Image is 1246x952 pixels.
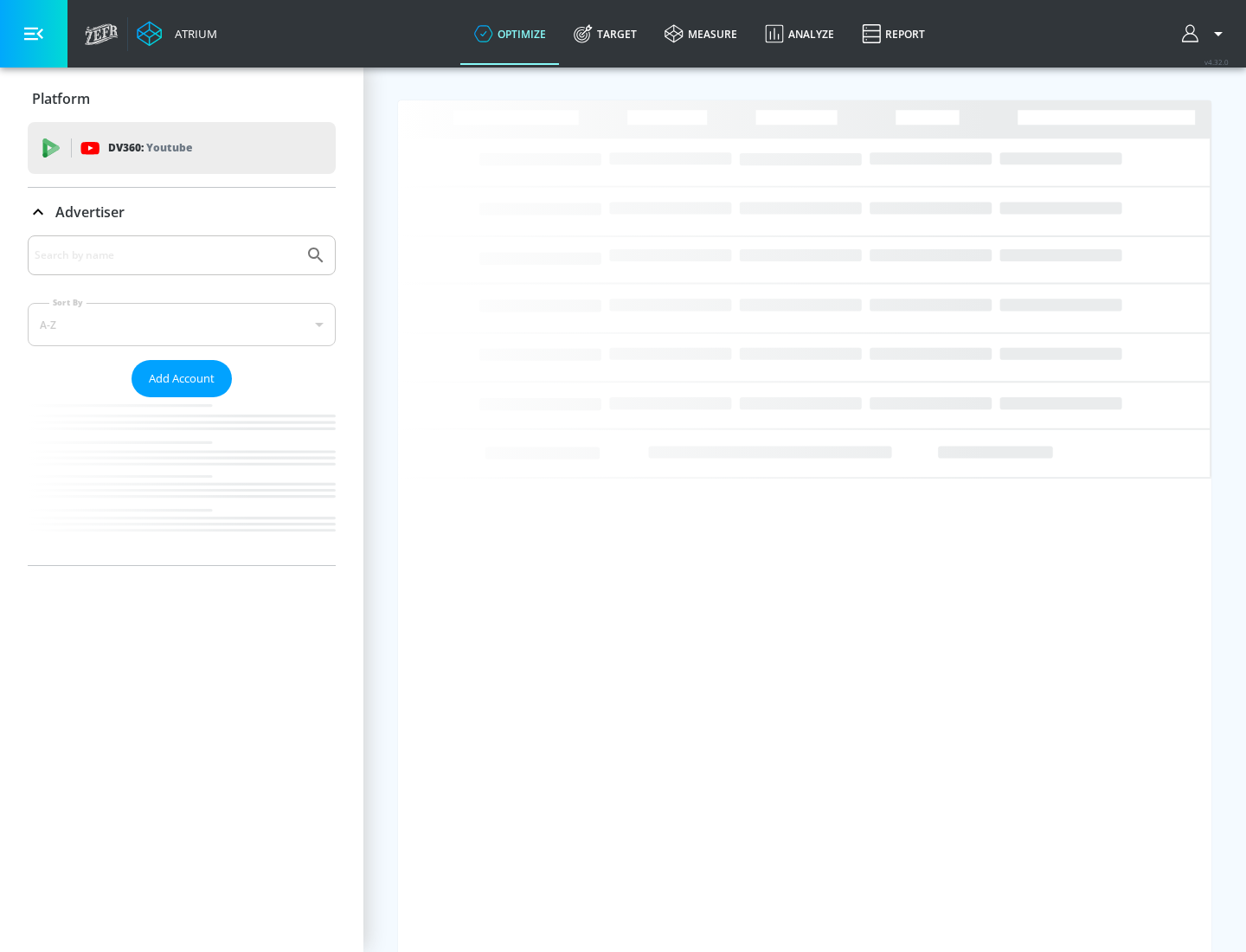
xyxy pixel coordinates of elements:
[108,138,192,158] p: DV360:
[1204,57,1229,67] span: v 4.32.0
[137,21,217,47] a: Atrium
[560,3,651,65] a: Target
[848,3,939,65] a: Report
[55,203,125,222] p: Advertiser
[28,188,336,236] div: Advertiser
[168,26,217,42] div: Atrium
[28,122,336,174] div: DV360: Youtube
[28,397,336,565] nav: list of Advertiser
[146,138,192,157] p: Youtube
[28,74,336,123] div: Platform
[149,369,215,389] span: Add Account
[28,235,336,565] div: Advertiser
[32,89,90,108] p: Platform
[132,360,232,397] button: Add Account
[460,3,560,65] a: optimize
[49,297,87,308] label: Sort By
[751,3,848,65] a: Analyze
[28,303,336,346] div: A-Z
[651,3,751,65] a: measure
[35,244,297,267] input: Search by name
